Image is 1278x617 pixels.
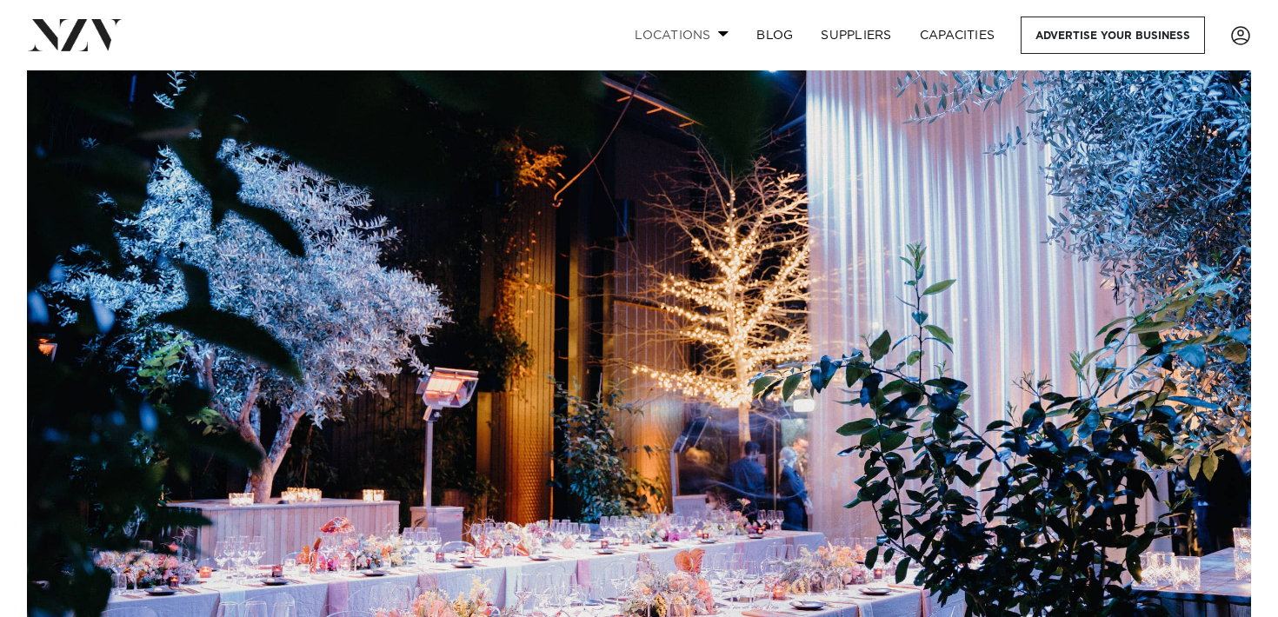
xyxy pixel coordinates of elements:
a: Locations [621,17,742,54]
a: SUPPLIERS [807,17,905,54]
a: BLOG [742,17,807,54]
a: Advertise your business [1021,17,1205,54]
a: Capacities [906,17,1009,54]
img: nzv-logo.png [28,19,123,50]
